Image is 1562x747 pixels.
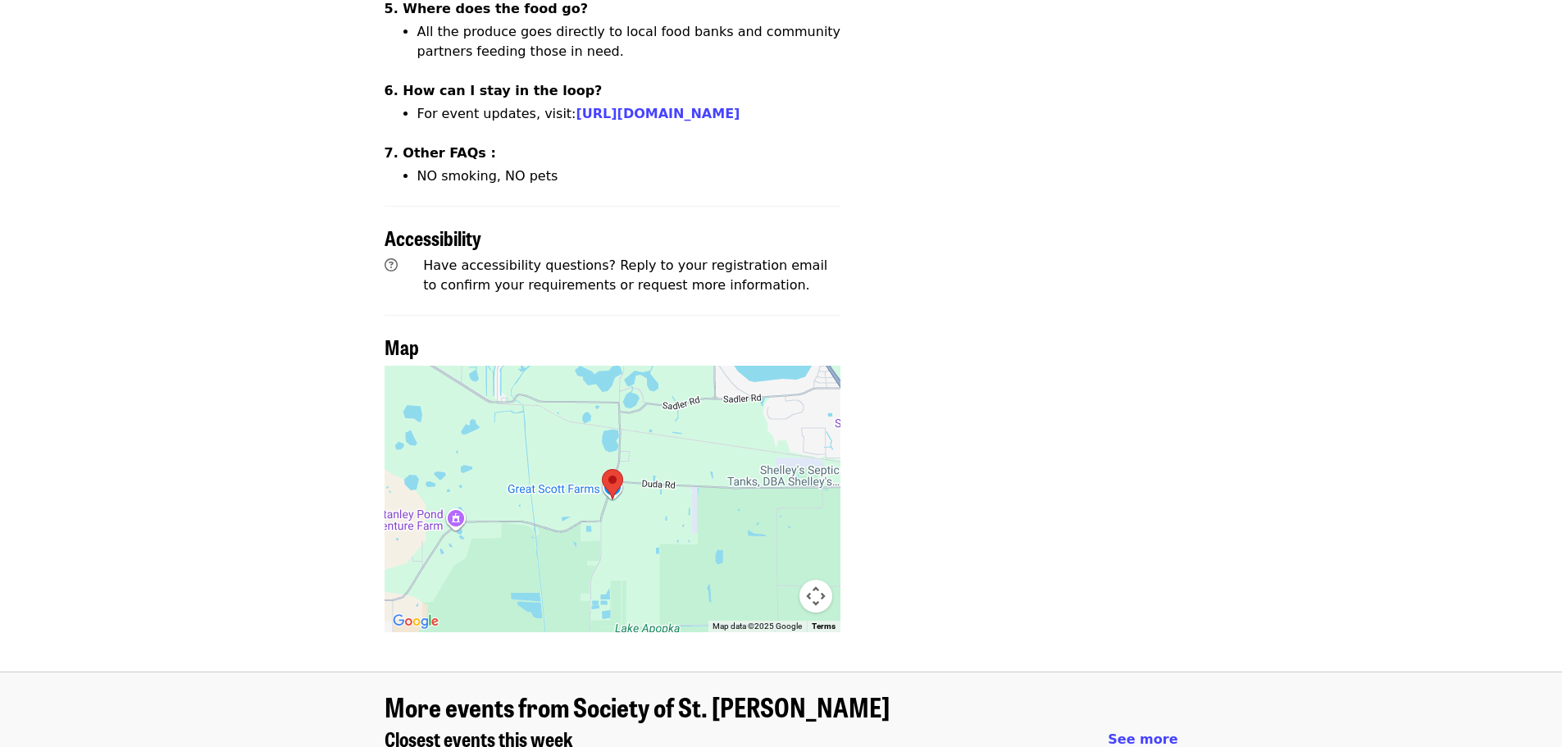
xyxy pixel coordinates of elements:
img: Google [389,611,443,632]
a: Terms (opens in new tab) [812,622,836,631]
h4: 6. How can I stay in the loop? [385,81,841,101]
li: NO smoking, NO pets [417,166,841,186]
span: Map [385,332,419,361]
li: All the produce goes directly to local food banks and community partners feeding those in need. [417,22,841,61]
span: More events from Society of St. [PERSON_NAME] [385,687,890,726]
span: Accessibility [385,223,481,252]
a: [URL][DOMAIN_NAME] [576,106,740,121]
i: question-circle icon [385,257,398,273]
li: For event updates, visit: [417,104,841,124]
span: See more [1108,731,1177,747]
a: Open this area in Google Maps (opens a new window) [389,611,443,632]
h4: 7. Other FAQs : [385,143,841,163]
span: Map data ©2025 Google [713,622,802,631]
span: Have accessibility questions? Reply to your registration email to confirm your requirements or re... [423,257,827,293]
button: Map camera controls [799,580,832,613]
